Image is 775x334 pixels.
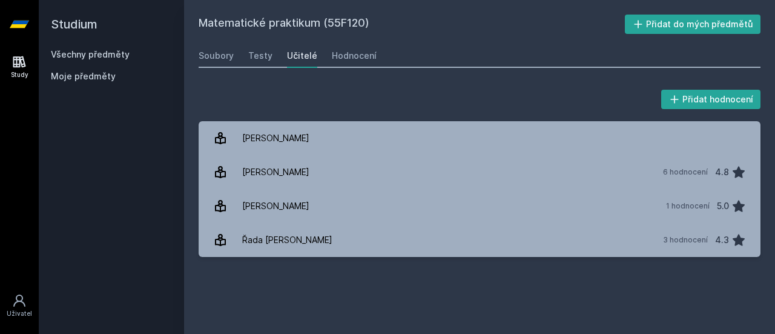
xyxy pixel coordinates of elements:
[242,126,309,150] div: [PERSON_NAME]
[51,70,116,82] span: Moje předměty
[2,48,36,85] a: Study
[717,194,729,218] div: 5.0
[199,44,234,68] a: Soubory
[625,15,761,34] button: Přidat do mých předmětů
[332,44,377,68] a: Hodnocení
[663,167,708,177] div: 6 hodnocení
[715,228,729,252] div: 4.3
[332,50,377,62] div: Hodnocení
[199,189,760,223] a: [PERSON_NAME] 1 hodnocení 5.0
[199,155,760,189] a: [PERSON_NAME] 6 hodnocení 4.8
[2,287,36,324] a: Uživatel
[242,228,332,252] div: Řada [PERSON_NAME]
[199,50,234,62] div: Soubory
[51,49,130,59] a: Všechny předměty
[666,201,710,211] div: 1 hodnocení
[661,90,761,109] button: Přidat hodnocení
[663,235,708,245] div: 3 hodnocení
[287,50,317,62] div: Učitelé
[11,70,28,79] div: Study
[242,160,309,184] div: [PERSON_NAME]
[287,44,317,68] a: Učitelé
[7,309,32,318] div: Uživatel
[199,15,625,34] h2: Matematické praktikum (55F120)
[248,44,272,68] a: Testy
[199,121,760,155] a: [PERSON_NAME]
[715,160,729,184] div: 4.8
[199,223,760,257] a: Řada [PERSON_NAME] 3 hodnocení 4.3
[242,194,309,218] div: [PERSON_NAME]
[248,50,272,62] div: Testy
